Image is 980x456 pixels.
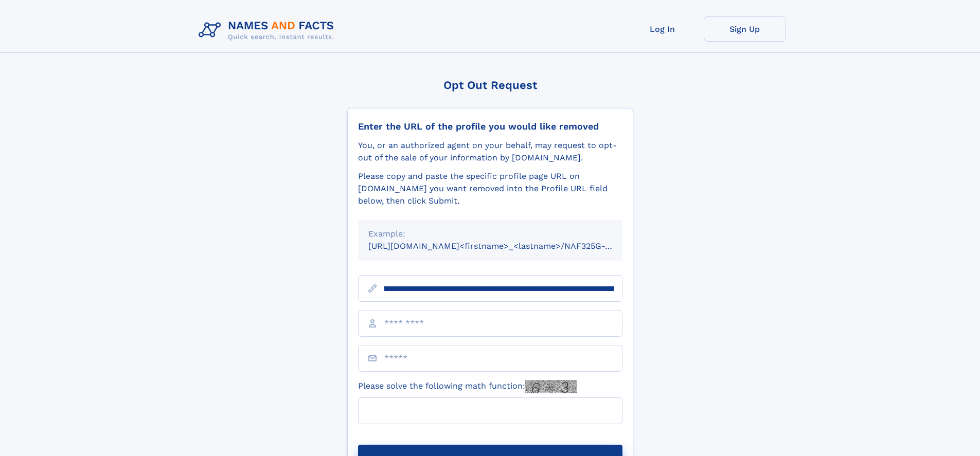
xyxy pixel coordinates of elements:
[368,241,642,251] small: [URL][DOMAIN_NAME]<firstname>_<lastname>/NAF325G-xxxxxxxx
[368,228,612,240] div: Example:
[621,16,704,42] a: Log In
[194,16,343,44] img: Logo Names and Facts
[358,380,577,393] label: Please solve the following math function:
[358,139,622,164] div: You, or an authorized agent on your behalf, may request to opt-out of the sale of your informatio...
[704,16,786,42] a: Sign Up
[358,121,622,132] div: Enter the URL of the profile you would like removed
[347,79,633,92] div: Opt Out Request
[358,170,622,207] div: Please copy and paste the specific profile page URL on [DOMAIN_NAME] you want removed into the Pr...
